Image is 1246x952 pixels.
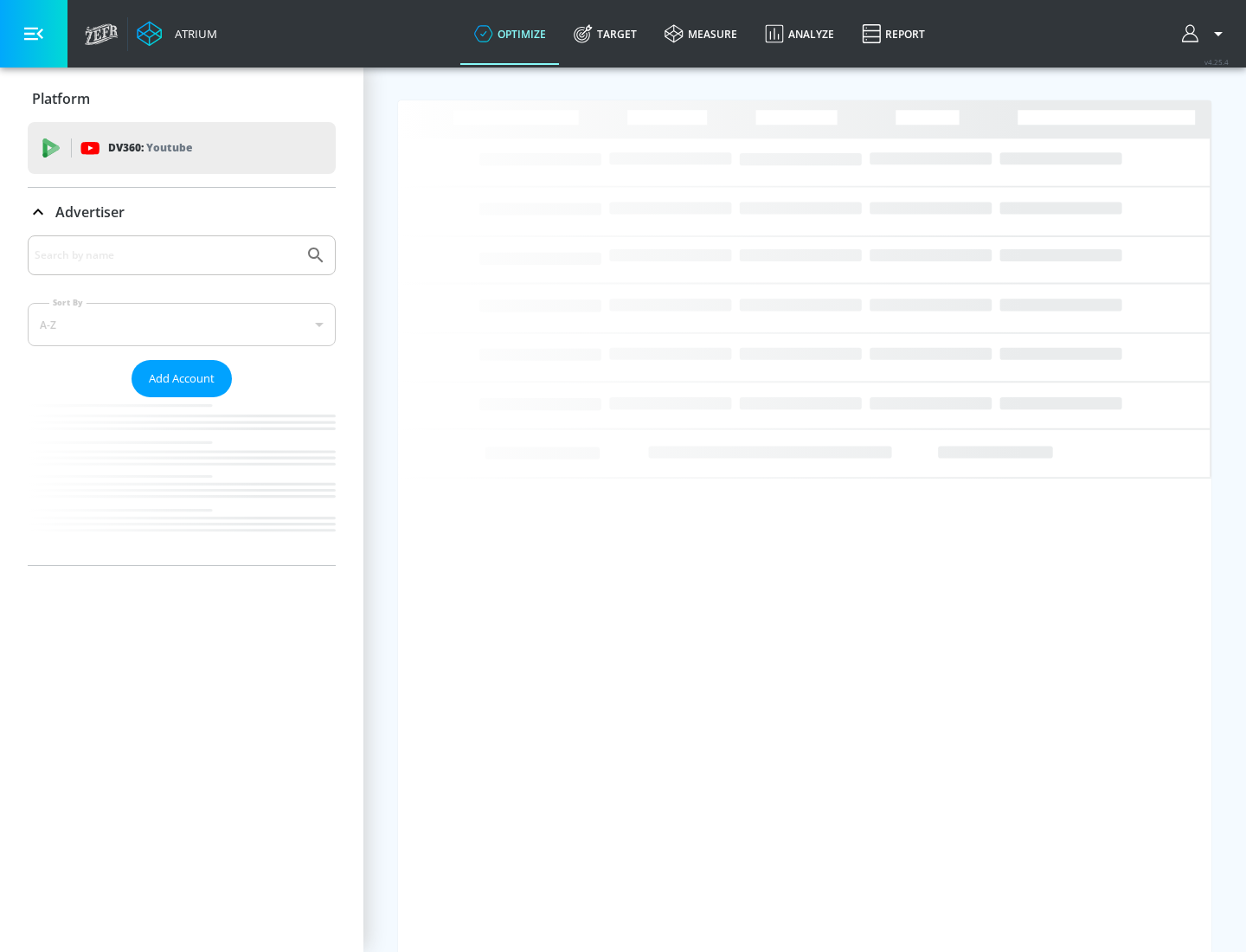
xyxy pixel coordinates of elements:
[28,397,336,565] nav: list of Advertiser
[560,3,651,65] a: Target
[1204,57,1229,67] span: v 4.25.4
[28,74,336,123] div: Platform
[168,26,217,42] div: Atrium
[28,188,336,236] div: Advertiser
[137,21,217,47] a: Atrium
[49,297,87,308] label: Sort By
[28,122,336,174] div: DV360: Youtube
[32,89,90,108] p: Platform
[55,203,125,222] p: Advertiser
[35,244,297,267] input: Search by name
[149,369,215,389] span: Add Account
[108,138,192,158] p: DV360:
[460,3,560,65] a: optimize
[28,235,336,565] div: Advertiser
[146,138,192,157] p: Youtube
[132,360,232,397] button: Add Account
[848,3,939,65] a: Report
[751,3,848,65] a: Analyze
[28,303,336,346] div: A-Z
[651,3,751,65] a: measure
